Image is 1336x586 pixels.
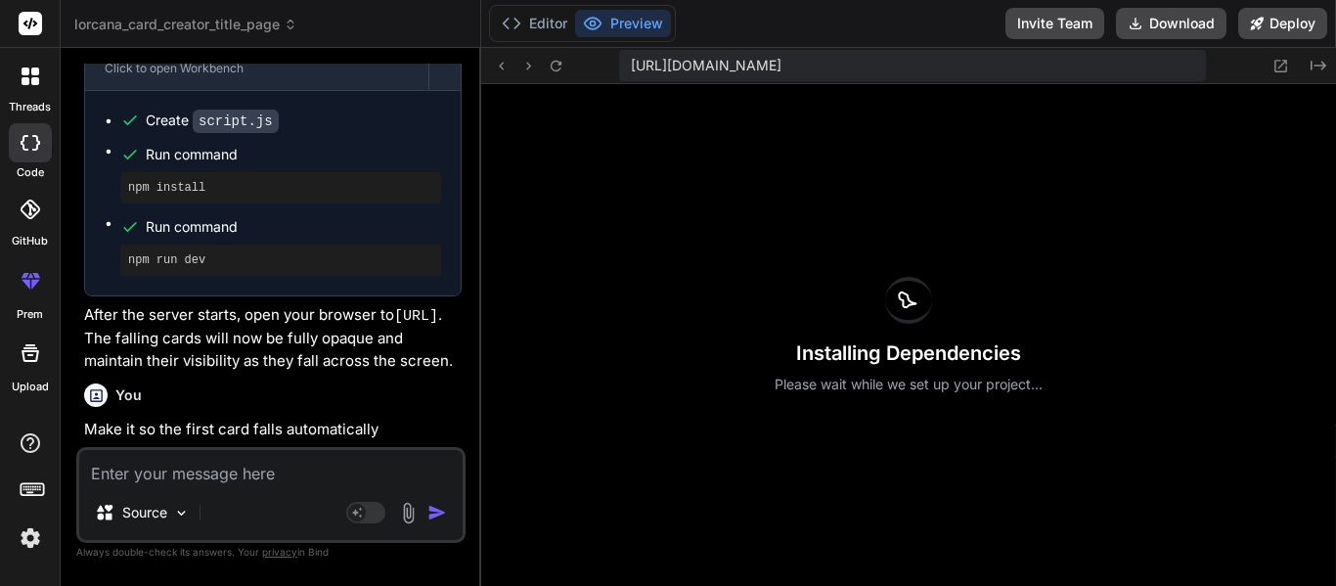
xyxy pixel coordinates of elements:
p: After the server starts, open your browser to . The falling cards will now be fully opaque and ma... [84,304,462,373]
img: Pick Models [173,505,190,521]
span: Run command [146,145,441,164]
label: Upload [12,379,49,395]
button: Invite Team [1005,8,1104,39]
label: code [17,164,44,181]
button: Deploy [1238,8,1327,39]
div: Create [146,111,279,131]
p: Please wait while we set up your project... [775,375,1043,394]
button: Download [1116,8,1226,39]
label: GitHub [12,233,48,249]
p: Source [122,503,167,522]
button: Editor [494,10,575,37]
span: privacy [262,546,297,558]
div: Click to open Workbench [105,61,409,76]
img: settings [14,521,47,555]
span: [URL][DOMAIN_NAME] [631,56,781,75]
code: script.js [193,110,279,133]
span: Run command [146,217,441,237]
pre: npm run dev [128,252,433,268]
img: icon [427,503,447,522]
pre: npm install [128,180,433,196]
p: Always double-check its answers. Your in Bind [76,543,466,562]
img: attachment [397,502,420,524]
h3: Installing Dependencies [775,339,1043,367]
p: Make it so the first card falls automatically [84,419,462,441]
code: [URL] [394,308,438,325]
h6: You [115,385,142,405]
span: lorcana_card_creator_title_page [74,15,297,34]
label: prem [17,306,43,323]
label: threads [9,99,51,115]
button: Preview [575,10,671,37]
